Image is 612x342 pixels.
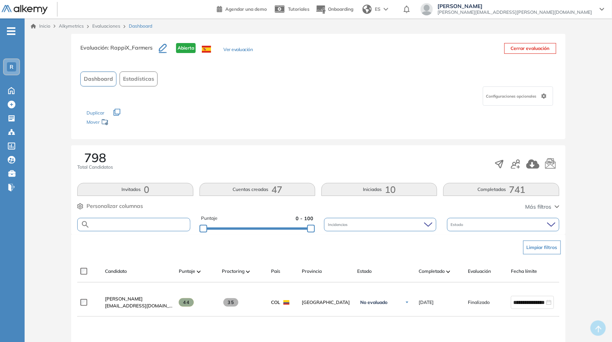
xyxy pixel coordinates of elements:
span: Total Candidatos [77,164,113,171]
span: Duplicar [86,110,104,116]
button: Dashboard [80,71,116,86]
i: - [7,30,15,32]
button: Onboarding [316,1,353,18]
img: Logo [2,5,48,15]
button: Ver evaluación [223,46,253,54]
div: Configuraciones opcionales [483,86,553,106]
img: SEARCH_ALT [81,220,90,229]
span: Evaluación [468,268,491,275]
span: Dashboard [84,75,113,83]
button: Invitados0 [77,183,193,196]
button: Más filtros [526,203,559,211]
button: Limpiar filtros [523,241,561,254]
span: Proctoring [222,268,244,275]
span: Completado [419,268,445,275]
span: 44 [179,298,194,307]
img: COL [283,300,289,305]
span: Más filtros [526,203,552,211]
span: Finalizado [468,299,490,306]
span: Fecha límite [511,268,537,275]
button: Cuentas creadas47 [200,183,315,196]
span: País [271,268,280,275]
span: Incidencias [328,222,349,227]
span: [DATE] [419,299,434,306]
a: Inicio [31,23,50,30]
span: Estado [451,222,465,227]
button: Cerrar evaluación [504,43,556,54]
span: Dashboard [129,23,152,30]
span: Puntaje [179,268,195,275]
span: Onboarding [328,6,353,12]
span: 798 [84,151,106,164]
span: Personalizar columnas [86,202,143,210]
button: Completadas741 [443,183,559,196]
img: [missing "en.ARROW_ALT" translation] [197,271,201,273]
span: Provincia [302,268,322,275]
img: [missing "en.ARROW_ALT" translation] [446,271,450,273]
div: Incidencias [324,218,436,231]
img: world [363,5,372,14]
span: [GEOGRAPHIC_DATA] [302,299,351,306]
img: Ícono de flecha [405,300,409,305]
span: No evaluado [360,299,387,305]
span: Candidato [105,268,127,275]
button: Estadísticas [120,71,158,86]
span: Puntaje [201,215,218,222]
span: 0 - 100 [296,215,313,222]
span: [PERSON_NAME] [105,296,143,302]
div: Estado [447,218,559,231]
img: [missing "en.ARROW_ALT" translation] [246,271,250,273]
span: [EMAIL_ADDRESS][DOMAIN_NAME] [105,302,173,309]
span: Alkymetrics [59,23,84,29]
span: R [10,64,13,70]
span: ES [375,6,381,13]
span: [PERSON_NAME] [437,3,592,9]
img: ESP [202,46,211,53]
span: Configuraciones opcionales [486,93,538,99]
span: Abierta [176,43,196,53]
span: : RappiX_Farmers [108,44,153,51]
h3: Evaluación [80,43,159,59]
img: arrow [384,8,388,11]
button: Personalizar columnas [77,202,143,210]
span: Estadísticas [123,75,154,83]
a: Agendar una demo [217,4,267,13]
a: [PERSON_NAME] [105,296,173,302]
span: Agendar una demo [225,6,267,12]
span: [PERSON_NAME][EMAIL_ADDRESS][PERSON_NAME][DOMAIN_NAME] [437,9,592,15]
span: 35 [223,298,238,307]
a: Evaluaciones [92,23,120,29]
div: Mover [86,116,163,130]
span: Tutoriales [288,6,309,12]
button: Iniciadas10 [321,183,437,196]
span: COL [271,299,280,306]
span: Estado [357,268,372,275]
